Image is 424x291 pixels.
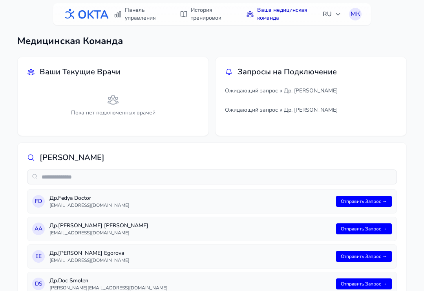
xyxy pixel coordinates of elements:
p: Др. [PERSON_NAME] Egorova [49,249,331,257]
p: [EMAIL_ADDRESS][DOMAIN_NAME] [49,202,331,208]
span: F D [35,197,42,205]
span: RU [323,9,341,19]
span: E E [35,252,42,260]
p: Др. Fedya Doctor [49,194,331,202]
button: Отправить Запрос → [336,196,392,207]
button: Отправить Запрос → [336,223,392,234]
p: Ожидающий запрос к Др. [PERSON_NAME] [225,87,397,95]
button: МК [349,8,362,20]
p: Др. Doc Smolen [49,277,331,285]
h1: Медицинская Команда [17,35,407,47]
button: Отправить Запрос → [336,251,392,262]
button: Отправить Запрос → [336,278,392,289]
p: [EMAIL_ADDRESS][DOMAIN_NAME] [49,230,331,236]
img: OKTA logo [62,6,109,22]
span: D S [35,280,42,288]
p: [PERSON_NAME][EMAIL_ADDRESS][DOMAIN_NAME] [49,285,331,291]
a: Панель управления [109,3,169,25]
span: A A [35,225,42,233]
a: Ваша медицинская команда [241,3,318,25]
p: Др. [PERSON_NAME] [PERSON_NAME] [49,222,331,230]
p: Пока нет подключенных врачей [27,109,199,117]
h2: Ваши Текущие Врачи [40,66,121,77]
a: История тренировок [175,3,236,25]
p: [EMAIL_ADDRESS][DOMAIN_NAME] [49,257,331,263]
h2: Запросы на Подключение [238,66,337,77]
h2: [PERSON_NAME] [40,152,104,163]
p: Ожидающий запрос к Др. [PERSON_NAME] [225,106,397,114]
button: RU [318,6,346,22]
